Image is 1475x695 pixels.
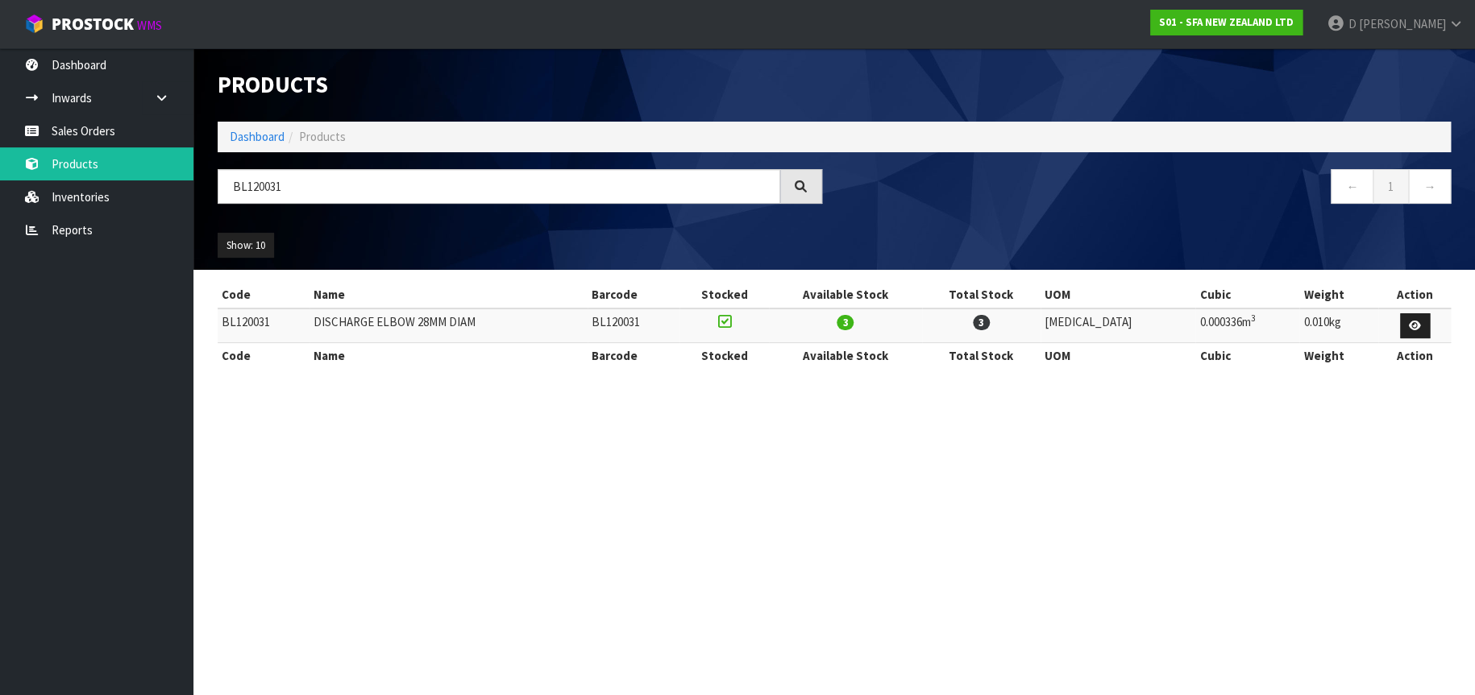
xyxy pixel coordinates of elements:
[679,282,769,308] th: Stocked
[1195,308,1299,343] td: 0.000336m
[769,343,921,369] th: Available Stock
[218,72,822,97] h1: Products
[588,282,679,308] th: Barcode
[218,308,310,343] td: BL120031
[922,343,1041,369] th: Total Stock
[218,233,274,259] button: Show: 10
[310,343,588,369] th: Name
[1299,343,1378,369] th: Weight
[973,315,990,330] span: 3
[218,169,780,204] input: Search products
[218,282,310,308] th: Code
[922,282,1041,308] th: Total Stock
[310,282,588,308] th: Name
[1041,343,1196,369] th: UOM
[1250,312,1255,324] sup: 3
[1331,169,1373,204] a: ←
[1378,282,1451,308] th: Action
[1195,343,1299,369] th: Cubic
[1358,16,1445,31] span: [PERSON_NAME]
[769,282,921,308] th: Available Stock
[679,343,769,369] th: Stocked
[1378,343,1451,369] th: Action
[1041,282,1196,308] th: UOM
[1348,16,1356,31] span: D
[1299,282,1378,308] th: Weight
[1041,308,1196,343] td: [MEDICAL_DATA]
[218,343,310,369] th: Code
[1299,308,1378,343] td: 0.010kg
[52,14,134,35] span: ProStock
[310,308,588,343] td: DISCHARGE ELBOW 28MM DIAM
[24,14,44,34] img: cube-alt.png
[299,129,346,144] span: Products
[1159,15,1294,29] strong: S01 - SFA NEW ZEALAND LTD
[588,343,679,369] th: Barcode
[1195,282,1299,308] th: Cubic
[137,18,162,33] small: WMS
[846,169,1451,209] nav: Page navigation
[1408,169,1451,204] a: →
[230,129,285,144] a: Dashboard
[588,308,679,343] td: BL120031
[837,315,854,330] span: 3
[1373,169,1409,204] a: 1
